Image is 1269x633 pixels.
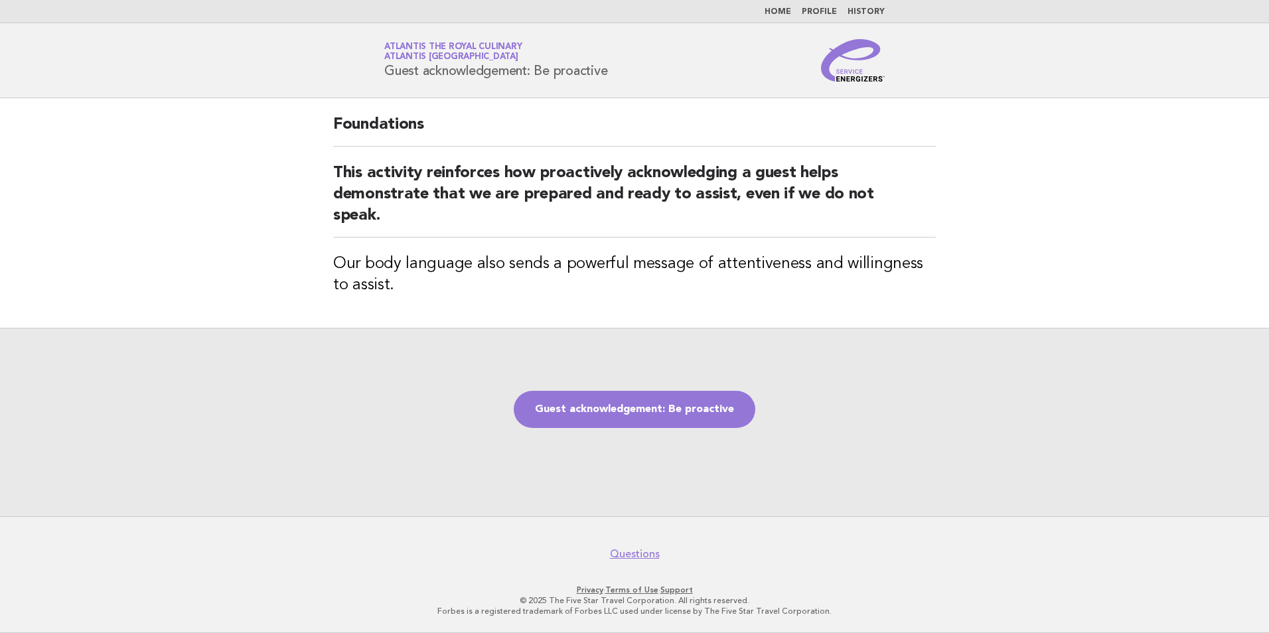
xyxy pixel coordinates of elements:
a: Home [765,8,791,16]
a: Privacy [577,585,603,595]
a: Atlantis the Royal CulinaryAtlantis [GEOGRAPHIC_DATA] [384,42,522,61]
img: Service Energizers [821,39,885,82]
a: History [848,8,885,16]
a: Questions [610,547,660,561]
h1: Guest acknowledgement: Be proactive [384,43,607,78]
p: © 2025 The Five Star Travel Corporation. All rights reserved. [228,595,1041,606]
a: Support [660,585,693,595]
p: Forbes is a registered trademark of Forbes LLC used under license by The Five Star Travel Corpora... [228,606,1041,616]
h2: This activity reinforces how proactively acknowledging a guest helps demonstrate that we are prep... [333,163,936,238]
a: Terms of Use [605,585,658,595]
h2: Foundations [333,114,936,147]
a: Guest acknowledgement: Be proactive [514,391,755,428]
h3: Our body language also sends a powerful message of attentiveness and willingness to assist. [333,253,936,296]
span: Atlantis [GEOGRAPHIC_DATA] [384,53,518,62]
a: Profile [802,8,837,16]
p: · · [228,585,1041,595]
